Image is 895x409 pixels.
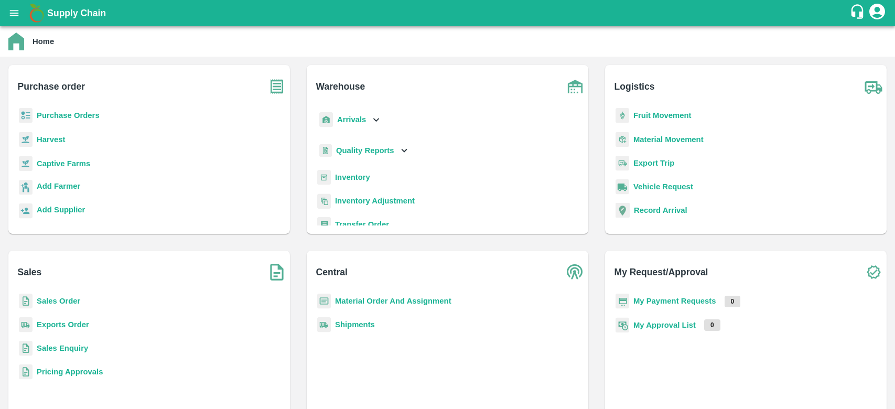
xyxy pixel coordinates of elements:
[317,193,331,209] img: inventory
[868,2,887,24] div: account of current user
[264,259,290,285] img: soSales
[725,296,741,307] p: 0
[37,182,80,190] b: Add Farmer
[19,317,33,332] img: shipments
[316,265,348,279] b: Central
[37,135,65,144] a: Harvest
[19,364,33,380] img: sales
[562,73,588,100] img: warehouse
[562,259,588,285] img: central
[317,108,382,132] div: Arrivals
[849,4,868,23] div: customer-support
[335,297,451,305] a: Material Order And Assignment
[616,317,629,333] img: approval
[633,182,693,191] a: Vehicle Request
[616,294,629,309] img: payment
[616,179,629,195] img: vehicle
[317,317,331,332] img: shipments
[37,180,80,195] a: Add Farmer
[317,217,331,232] img: whTransfer
[19,203,33,219] img: supplier
[18,265,42,279] b: Sales
[335,197,415,205] a: Inventory Adjustment
[704,319,720,331] p: 0
[8,33,24,50] img: home
[18,79,85,94] b: Purchase order
[37,206,85,214] b: Add Supplier
[634,206,687,214] a: Record Arrival
[319,144,332,157] img: qualityReport
[37,320,89,329] a: Exports Order
[317,140,410,162] div: Quality Reports
[336,146,394,155] b: Quality Reports
[316,79,365,94] b: Warehouse
[335,320,375,329] a: Shipments
[19,156,33,171] img: harvest
[37,204,85,218] a: Add Supplier
[633,135,704,144] a: Material Movement
[633,297,716,305] a: My Payment Requests
[614,79,655,94] b: Logistics
[616,108,629,123] img: fruit
[33,37,54,46] b: Home
[317,170,331,185] img: whInventory
[633,111,692,120] a: Fruit Movement
[19,132,33,147] img: harvest
[633,321,696,329] a: My Approval List
[37,297,80,305] a: Sales Order
[335,220,389,229] a: Transfer Order
[335,173,370,181] a: Inventory
[2,1,26,25] button: open drawer
[19,108,33,123] img: reciept
[633,159,674,167] a: Export Trip
[614,265,708,279] b: My Request/Approval
[860,259,887,285] img: check
[616,156,629,171] img: delivery
[37,159,90,168] a: Captive Farms
[319,112,333,127] img: whArrival
[47,8,106,18] b: Supply Chain
[37,111,100,120] a: Purchase Orders
[37,344,88,352] a: Sales Enquiry
[19,341,33,356] img: sales
[264,73,290,100] img: purchase
[337,115,366,124] b: Arrivals
[616,203,630,218] img: recordArrival
[37,368,103,376] a: Pricing Approvals
[47,6,849,20] a: Supply Chain
[19,294,33,309] img: sales
[860,73,887,100] img: truck
[317,294,331,309] img: centralMaterial
[19,180,33,195] img: farmer
[26,3,47,24] img: logo
[616,132,629,147] img: material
